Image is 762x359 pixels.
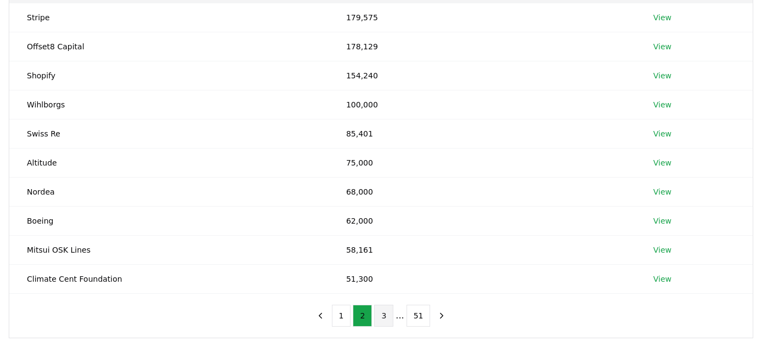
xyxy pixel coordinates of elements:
button: next page [432,305,451,327]
a: View [653,273,671,284]
td: Swiss Re [9,119,329,148]
button: 3 [374,305,393,327]
td: Stripe [9,3,329,32]
td: Boeing [9,206,329,235]
button: 51 [407,305,431,327]
td: 68,000 [329,177,636,206]
td: 51,300 [329,264,636,293]
li: ... [396,309,404,322]
td: 75,000 [329,148,636,177]
td: Wihlborgs [9,90,329,119]
a: View [653,157,671,168]
td: 100,000 [329,90,636,119]
a: View [653,215,671,226]
td: 179,575 [329,3,636,32]
a: View [653,70,671,81]
a: View [653,186,671,197]
td: 154,240 [329,61,636,90]
button: 2 [353,305,372,327]
td: 85,401 [329,119,636,148]
a: View [653,244,671,255]
td: 178,129 [329,32,636,61]
td: Mitsui OSK Lines [9,235,329,264]
td: 58,161 [329,235,636,264]
a: View [653,12,671,23]
a: View [653,41,671,52]
td: 62,000 [329,206,636,235]
a: View [653,128,671,139]
button: 1 [332,305,351,327]
button: previous page [311,305,330,327]
a: View [653,99,671,110]
td: Offset8 Capital [9,32,329,61]
td: Altitude [9,148,329,177]
td: Shopify [9,61,329,90]
td: Nordea [9,177,329,206]
td: Climate Cent Foundation [9,264,329,293]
